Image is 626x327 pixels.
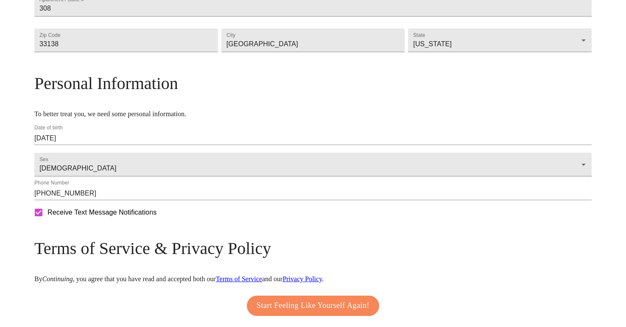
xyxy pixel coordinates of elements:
[42,275,73,282] em: Continuing
[34,110,592,118] p: To better treat you, we need some personal information.
[34,73,592,93] h3: Personal Information
[257,299,369,313] span: Start Feeling Like Yourself Again!
[282,275,322,282] a: Privacy Policy
[216,275,262,282] a: Terms of Service
[34,275,592,283] p: By , you agree that you have read and accepted both our and our .
[34,126,63,131] label: Date of birth
[48,207,156,218] span: Receive Text Message Notifications
[408,28,592,52] div: [US_STATE]
[34,153,592,176] div: [DEMOGRAPHIC_DATA]
[34,238,592,258] h3: Terms of Service & Privacy Policy
[34,181,69,186] label: Phone Number
[247,296,379,316] button: Start Feeling Like Yourself Again!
